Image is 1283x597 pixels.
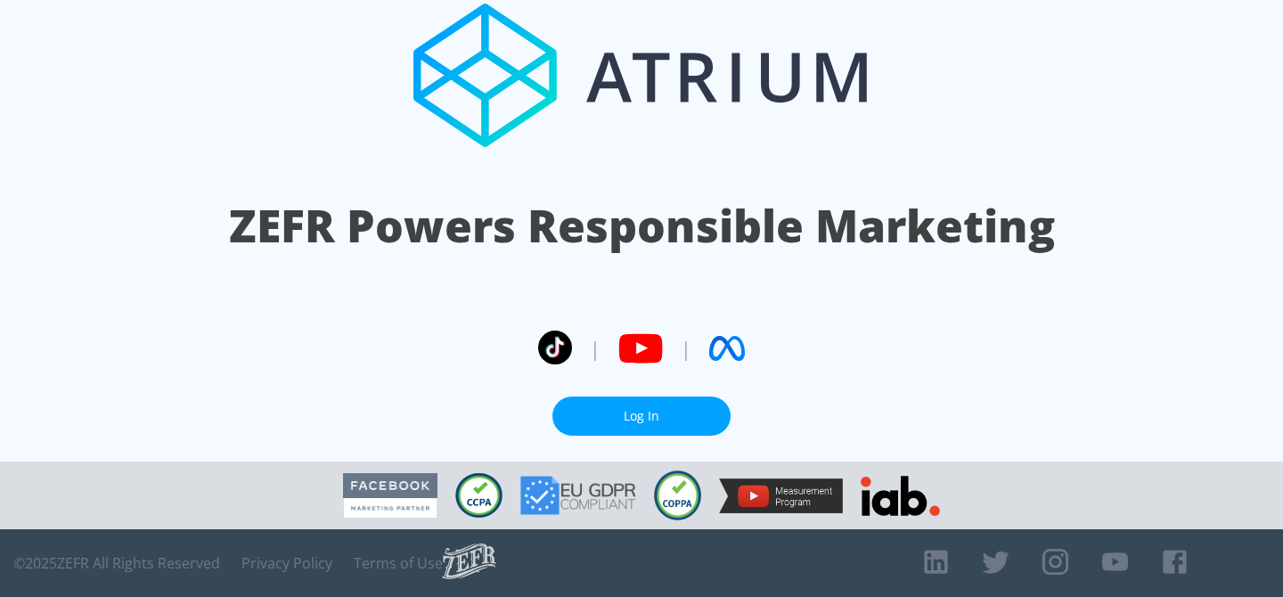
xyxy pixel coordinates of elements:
[719,478,843,513] img: YouTube Measurement Program
[343,473,437,519] img: Facebook Marketing Partner
[13,554,220,572] span: © 2025 ZEFR All Rights Reserved
[681,335,691,362] span: |
[229,195,1055,257] h1: ZEFR Powers Responsible Marketing
[861,476,940,516] img: IAB
[654,470,701,520] img: COPPA Compliant
[552,397,731,437] a: Log In
[241,554,332,572] a: Privacy Policy
[455,473,503,518] img: CCPA Compliant
[590,335,601,362] span: |
[354,554,443,572] a: Terms of Use
[520,476,636,515] img: GDPR Compliant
